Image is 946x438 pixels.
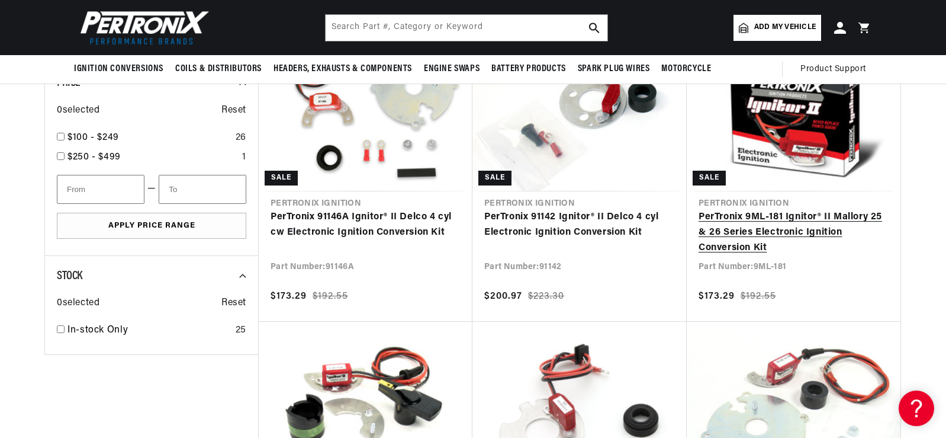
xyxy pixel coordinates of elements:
[74,63,163,75] span: Ignition Conversions
[578,63,650,75] span: Spark Plug Wires
[67,133,119,142] span: $100 - $249
[754,22,816,33] span: Add my vehicle
[74,55,169,83] summary: Ignition Conversions
[236,323,246,338] div: 25
[147,181,156,197] span: —
[57,103,99,119] span: 0 selected
[699,210,889,255] a: PerTronix 9ML-181 Ignitor® II Mallory 25 & 26 Series Electronic Ignition Conversion Kit
[424,63,480,75] span: Engine Swaps
[655,55,717,83] summary: Motorcycle
[485,55,572,83] summary: Battery Products
[418,55,485,83] summary: Engine Swaps
[661,63,711,75] span: Motorcycle
[273,63,412,75] span: Headers, Exhausts & Components
[242,150,246,165] div: 1
[74,7,210,48] img: Pertronix
[67,323,231,338] a: In-stock Only
[57,296,99,311] span: 0 selected
[326,15,607,41] input: Search Part #, Category or Keyword
[491,63,566,75] span: Battery Products
[581,15,607,41] button: search button
[733,15,821,41] a: Add my vehicle
[572,55,656,83] summary: Spark Plug Wires
[159,175,246,204] input: To
[268,55,418,83] summary: Headers, Exhausts & Components
[57,213,246,239] button: Apply Price Range
[221,296,246,311] span: Reset
[800,55,872,84] summary: Product Support
[800,63,866,76] span: Product Support
[221,103,246,119] span: Reset
[484,210,675,240] a: PerTronix 91142 Ignitor® II Delco 4 cyl Electronic Ignition Conversion Kit
[57,270,82,282] span: Stock
[271,210,461,240] a: PerTronix 91146A Ignitor® II Delco 4 cyl cw Electronic Ignition Conversion Kit
[175,63,262,75] span: Coils & Distributors
[67,152,121,162] span: $250 - $499
[57,175,144,204] input: From
[169,55,268,83] summary: Coils & Distributors
[236,130,246,146] div: 26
